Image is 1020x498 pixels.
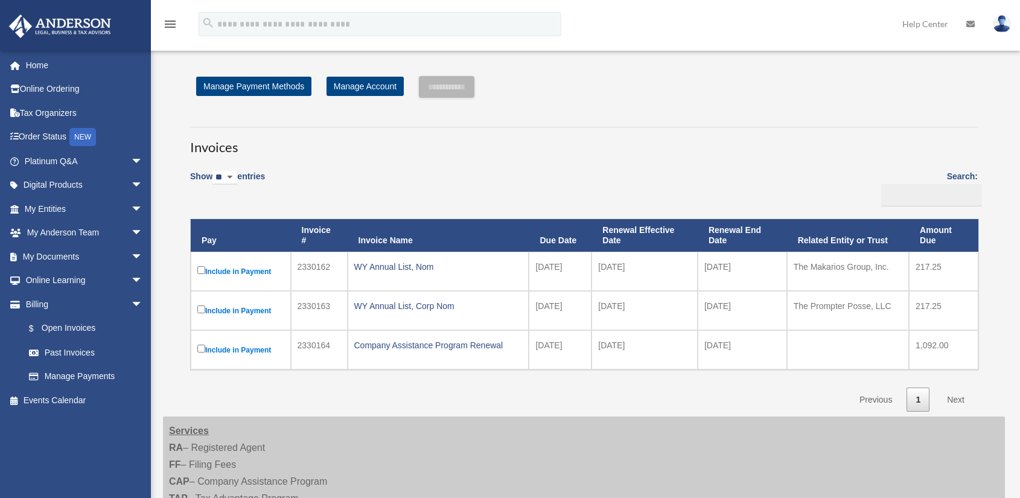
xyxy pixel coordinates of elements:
[591,291,698,330] td: [DATE]
[8,53,161,77] a: Home
[327,77,404,96] a: Manage Account
[907,388,929,412] a: 1
[698,252,787,291] td: [DATE]
[197,342,284,357] label: Include in Payment
[787,252,909,291] td: The Makarios Group, Inc.
[197,345,205,353] input: Include in Payment
[8,149,161,173] a: Platinum Q&Aarrow_drop_down
[291,330,348,369] td: 2330164
[131,173,155,198] span: arrow_drop_down
[17,340,155,365] a: Past Invoices
[591,252,698,291] td: [DATE]
[354,258,523,275] div: WY Annual List, Nom
[197,266,205,274] input: Include in Payment
[197,305,205,313] input: Include in Payment
[8,197,161,221] a: My Entitiesarrow_drop_down
[8,269,161,293] a: Online Learningarrow_drop_down
[169,459,181,470] strong: FF
[169,442,183,453] strong: RA
[131,221,155,246] span: arrow_drop_down
[212,171,237,185] select: Showentries
[8,77,161,101] a: Online Ordering
[8,101,161,125] a: Tax Organizers
[36,321,42,336] span: $
[993,15,1011,33] img: User Pic
[909,330,978,369] td: 1,092.00
[529,291,591,330] td: [DATE]
[291,219,348,252] th: Invoice #: activate to sort column ascending
[190,169,265,197] label: Show entries
[196,77,311,96] a: Manage Payment Methods
[909,291,978,330] td: 217.25
[354,298,523,314] div: WY Annual List, Corp Nom
[529,219,591,252] th: Due Date: activate to sort column ascending
[69,128,96,146] div: NEW
[197,303,284,318] label: Include in Payment
[698,291,787,330] td: [DATE]
[354,337,523,354] div: Company Assistance Program Renewal
[190,127,978,157] h3: Invoices
[591,330,698,369] td: [DATE]
[8,221,161,245] a: My Anderson Teamarrow_drop_down
[881,184,982,207] input: Search:
[909,252,978,291] td: 217.25
[8,388,161,412] a: Events Calendar
[850,388,901,412] a: Previous
[8,244,161,269] a: My Documentsarrow_drop_down
[5,14,115,38] img: Anderson Advisors Platinum Portal
[348,219,529,252] th: Invoice Name: activate to sort column ascending
[8,292,155,316] a: Billingarrow_drop_down
[131,269,155,293] span: arrow_drop_down
[909,219,978,252] th: Amount Due: activate to sort column ascending
[698,330,787,369] td: [DATE]
[163,21,177,31] a: menu
[529,330,591,369] td: [DATE]
[291,252,348,291] td: 2330162
[169,476,190,487] strong: CAP
[877,169,978,206] label: Search:
[17,365,155,389] a: Manage Payments
[698,219,787,252] th: Renewal End Date: activate to sort column ascending
[131,149,155,174] span: arrow_drop_down
[169,426,209,436] strong: Services
[131,244,155,269] span: arrow_drop_down
[8,173,161,197] a: Digital Productsarrow_drop_down
[163,17,177,31] i: menu
[787,219,909,252] th: Related Entity or Trust: activate to sort column ascending
[131,197,155,222] span: arrow_drop_down
[591,219,698,252] th: Renewal Effective Date: activate to sort column ascending
[202,16,215,30] i: search
[197,264,284,279] label: Include in Payment
[938,388,974,412] a: Next
[131,292,155,317] span: arrow_drop_down
[529,252,591,291] td: [DATE]
[787,291,909,330] td: The Prompter Posse, LLC
[291,291,348,330] td: 2330163
[17,316,149,341] a: $Open Invoices
[8,125,161,150] a: Order StatusNEW
[191,219,291,252] th: Pay: activate to sort column descending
